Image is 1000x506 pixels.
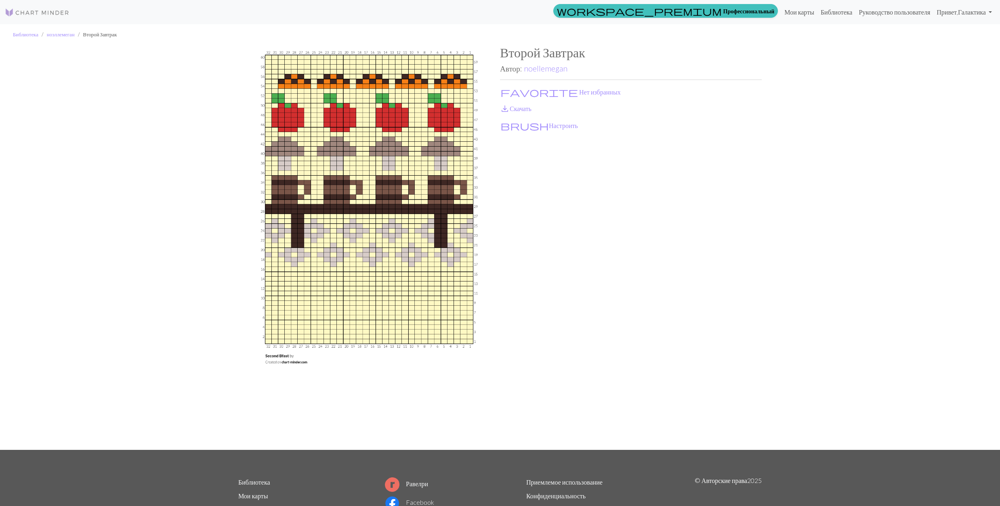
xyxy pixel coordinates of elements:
[5,8,69,17] img: Логотип
[500,64,762,73] h2: Автор:
[500,103,510,114] span: save_alt
[500,45,762,60] h1: Второй Завтрак
[238,45,500,449] img: Второй Завтрак
[553,4,778,18] a: Профессиональный
[500,87,578,97] i: Favourite
[385,480,428,487] a: Равелри
[13,31,38,38] a: Библиотека
[781,4,817,20] a: Мои карты
[238,478,270,486] a: Библиотека
[238,492,268,500] a: Мои карты
[47,31,75,38] a: ноэллемеган
[75,31,117,38] li: Второй Завтрак
[817,4,856,20] a: Библиотека
[500,87,621,97] button: Favourite Нет избранных
[524,64,567,73] a: noellemegan
[526,478,603,486] a: Приемлемое использование
[385,498,434,506] a: Facebook
[933,4,995,20] a: Привет,Галактика
[500,104,510,113] i: Download
[500,121,549,130] i: Customise
[385,477,399,492] img: Логотип Ravelry
[557,5,722,17] span: workspace_premium
[855,4,933,20] a: Руководство пользователя
[500,120,549,131] span: brush
[500,120,578,131] button: CustomiseНастроить
[500,105,532,112] a: DownloadСкачать
[500,86,578,98] span: favorite
[526,492,586,500] a: Конфиденциальность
